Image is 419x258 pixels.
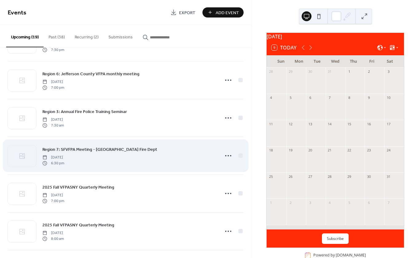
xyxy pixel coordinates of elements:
[42,70,139,77] a: Region 6: Jefferson County VFPA monthly meeting
[42,236,64,241] span: 8:00 am
[344,55,362,68] div: Thu
[347,96,352,100] div: 8
[42,117,64,123] span: [DATE]
[347,148,352,153] div: 22
[327,174,332,179] div: 28
[288,96,293,100] div: 5
[268,174,273,179] div: 25
[288,69,293,74] div: 29
[366,200,371,205] div: 6
[268,200,273,205] div: 1
[288,122,293,126] div: 12
[347,200,352,205] div: 5
[268,122,273,126] div: 11
[288,200,293,205] div: 2
[42,184,114,191] a: 2025 Fall VFPASNY Quarterly Meeting
[42,230,64,236] span: [DATE]
[42,193,64,198] span: [DATE]
[327,96,332,100] div: 7
[42,222,114,229] span: 2025 Fall VFPASNY Quarterly Meeting
[267,33,404,40] div: [DATE]
[327,122,332,126] div: 14
[308,148,312,153] div: 20
[42,198,64,204] span: 7:00 pm
[42,85,64,90] span: 7:00 pm
[313,253,366,258] div: Powered by
[44,25,70,47] button: Past (38)
[42,108,127,115] a: Region 3: Annual Fire Police Training Seminar
[308,55,326,68] div: Tue
[327,69,332,74] div: 31
[42,146,157,153] a: Region 7: SFVFPA Meeting - [GEOGRAPHIC_DATA] Fire Dept
[327,148,332,153] div: 21
[202,7,244,18] button: Add Event
[290,55,308,68] div: Mon
[70,25,104,47] button: Recurring (2)
[179,10,195,16] span: Export
[366,122,371,126] div: 16
[42,147,157,153] span: Region 7: SFVFPA Meeting - [GEOGRAPHIC_DATA] Fire Dept
[386,148,391,153] div: 24
[269,43,299,52] button: 9Today
[288,148,293,153] div: 19
[288,174,293,179] div: 26
[268,69,273,74] div: 28
[386,174,391,179] div: 31
[322,233,349,244] button: Subscribe
[386,69,391,74] div: 3
[347,69,352,74] div: 1
[381,55,399,68] div: Sat
[308,174,312,179] div: 27
[42,221,114,229] a: 2025 Fall VFPASNY Quarterly Meeting
[42,79,64,85] span: [DATE]
[268,148,273,153] div: 18
[327,200,332,205] div: 4
[366,174,371,179] div: 30
[366,69,371,74] div: 2
[363,55,381,68] div: Fri
[326,55,344,68] div: Wed
[308,200,312,205] div: 3
[166,7,200,18] a: Export
[366,96,371,100] div: 9
[8,7,26,19] span: Events
[308,69,312,74] div: 30
[104,25,138,47] button: Submissions
[308,96,312,100] div: 6
[216,10,239,16] span: Add Event
[42,160,64,166] span: 6:30 pm
[347,174,352,179] div: 29
[386,96,391,100] div: 10
[386,122,391,126] div: 17
[386,200,391,205] div: 7
[347,122,352,126] div: 15
[366,148,371,153] div: 23
[272,55,290,68] div: Sun
[308,122,312,126] div: 13
[42,123,64,128] span: 7:30 am
[42,155,64,160] span: [DATE]
[268,96,273,100] div: 4
[6,25,44,47] button: Upcoming (19)
[42,47,64,53] span: 7:30 pm
[42,109,127,115] span: Region 3: Annual Fire Police Training Seminar
[42,71,139,77] span: Region 6: Jefferson County VFPA monthly meeting
[336,253,366,258] a: [DOMAIN_NAME]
